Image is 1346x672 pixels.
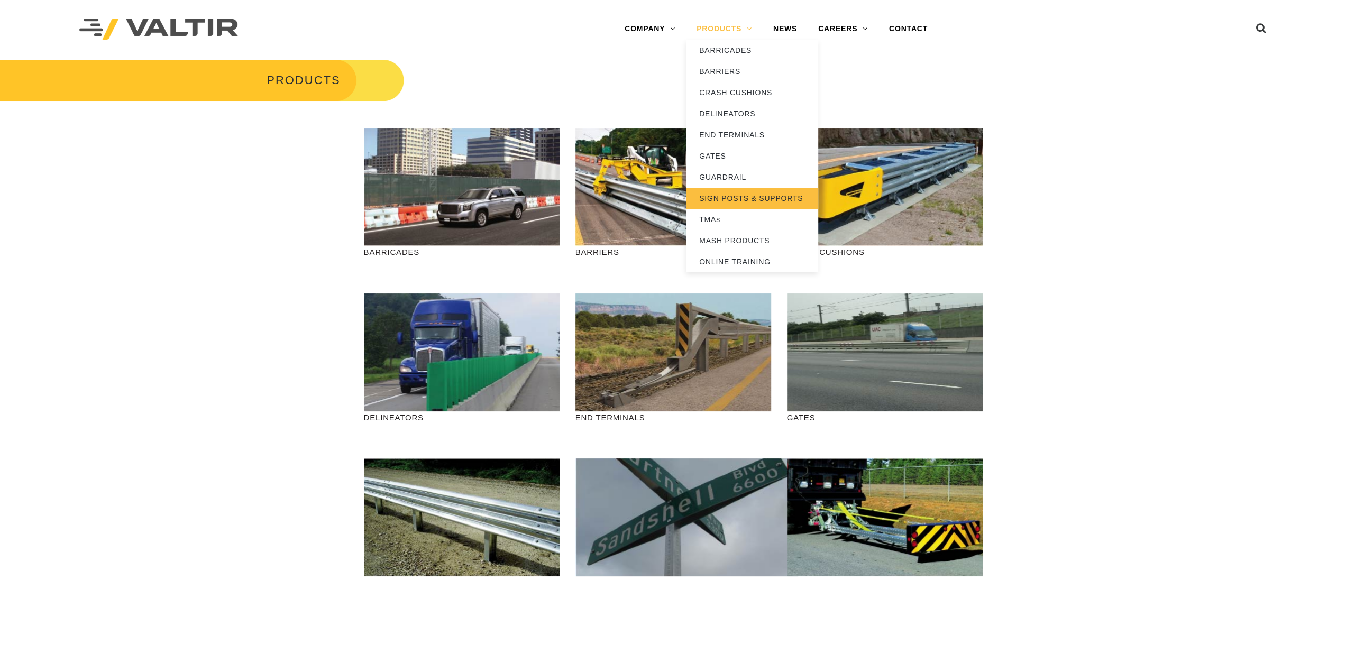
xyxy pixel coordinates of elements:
a: MASH PRODUCTS [686,230,818,251]
a: GUARDRAIL [686,167,818,188]
img: Valtir [79,19,238,40]
a: NEWS [763,19,808,40]
a: SIGN POSTS & SUPPORTS [686,188,818,209]
a: BARRICADES [686,40,818,61]
p: DELINEATORS [364,411,560,424]
a: COMPANY [614,19,686,40]
p: BARRICADES [364,246,560,258]
p: END TERMINALS [575,411,771,424]
a: CAREERS [808,19,878,40]
p: BARRIERS [575,246,771,258]
a: CRASH CUSHIONS [686,82,818,103]
a: ONLINE TRAINING [686,251,818,272]
p: GATES [787,411,983,424]
a: TMAs [686,209,818,230]
a: BARRIERS [686,61,818,82]
a: DELINEATORS [686,103,818,124]
a: PRODUCTS [686,19,763,40]
a: END TERMINALS [686,124,818,145]
a: CONTACT [878,19,938,40]
a: GATES [686,145,818,167]
p: CRASH CUSHIONS [787,246,983,258]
